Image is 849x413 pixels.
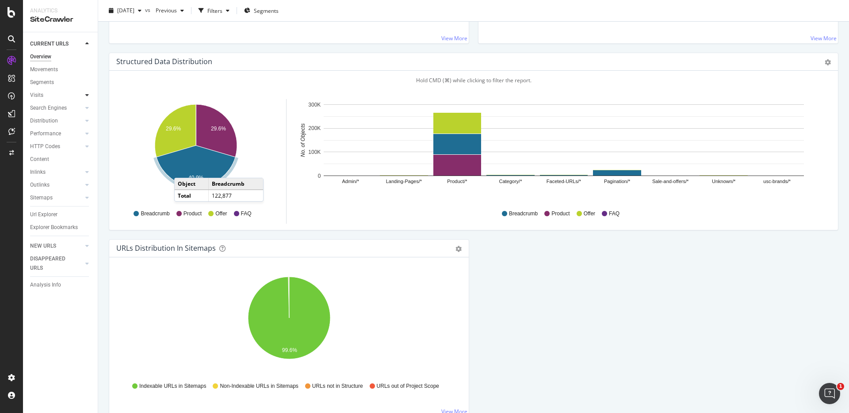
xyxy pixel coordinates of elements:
a: Content [30,155,92,164]
div: Performance [30,129,61,138]
a: Inlinks [30,168,83,177]
span: URLs out of Project Scope [377,382,439,390]
div: Structured Data Distribution [116,57,212,66]
a: Explorer Bookmarks [30,223,92,232]
a: Search Engines [30,103,83,113]
div: Outlinks [30,180,50,190]
text: 99.6% [282,347,297,353]
div: SiteCrawler [30,15,91,25]
text: Unknown/* [712,179,736,184]
div: Overview [30,52,51,61]
text: usc-brands/* [763,179,791,184]
text: 100K [308,149,321,155]
span: URLs not in Structure [312,382,363,390]
text: 29.6% [166,126,181,132]
td: Breadcrumb [208,178,263,190]
div: NEW URLS [30,241,56,251]
div: Segments [30,78,54,87]
a: Distribution [30,116,83,126]
span: 1 [837,383,844,390]
text: Pagination/* [604,179,631,184]
button: Segments [241,4,282,18]
a: Outlinks [30,180,83,190]
div: Sitemaps [30,193,53,203]
text: Faceted-URLs/* [547,179,581,184]
svg: A chart. [297,99,831,202]
text: Landing-Pages/* [386,179,422,184]
a: Url Explorer [30,210,92,219]
span: Indexable URLs in Sitemaps [139,382,206,390]
text: Admin/* [342,179,359,184]
div: HTTP Codes [30,142,60,151]
text: 300K [308,102,321,108]
a: CURRENT URLS [30,39,83,49]
a: Movements [30,65,92,74]
a: Visits [30,91,83,100]
button: [DATE] [105,4,145,18]
div: Movements [30,65,58,74]
text: Product/* [447,179,467,184]
a: View More [441,34,467,42]
span: FAQ [609,210,620,218]
text: 200K [308,125,321,131]
div: Search Engines [30,103,67,113]
span: Non-Indexable URLs in Sitemaps [220,382,298,390]
div: Inlinks [30,168,46,177]
text: 40.9% [188,175,203,181]
button: Filters [195,4,233,18]
span: Offer [584,210,595,218]
div: Url Explorer [30,210,57,219]
a: NEW URLS [30,241,83,251]
span: Offer [215,210,227,218]
div: DISAPPEARED URLS [30,254,75,273]
svg: A chart. [116,272,462,374]
span: Breadcrumb [509,210,538,218]
div: URLs Distribution in Sitemaps [116,244,216,252]
a: View More [811,34,837,42]
span: FAQ [241,210,252,218]
text: 29.6% [211,126,226,132]
td: Object [175,178,208,190]
span: Previous [152,7,177,14]
span: 2025 Oct. 12th [117,7,134,14]
span: Breadcrumb [141,210,169,218]
div: Explorer Bookmarks [30,223,78,232]
a: Performance [30,129,83,138]
a: DISAPPEARED URLS [30,254,83,273]
svg: A chart. [119,99,273,202]
iframe: Intercom live chat [819,383,840,404]
div: CURRENT URLS [30,39,69,49]
text: No. of Objects [300,123,306,157]
div: Analytics [30,7,91,15]
div: Content [30,155,49,164]
span: vs [145,6,152,13]
div: Visits [30,91,43,100]
a: Overview [30,52,92,61]
div: Filters [207,7,222,14]
button: Previous [152,4,187,18]
td: 122,877 [208,190,263,201]
text: 0 [318,173,321,179]
span: Product [184,210,202,218]
a: HTTP Codes [30,142,83,151]
td: Total [175,190,208,201]
div: Analysis Info [30,280,61,290]
div: gear [825,59,831,65]
span: Segments [254,7,279,14]
a: Analysis Info [30,280,92,290]
a: Sitemaps [30,193,83,203]
span: Product [551,210,570,218]
text: Sale-and-offers/* [652,179,689,184]
div: gear [455,246,462,252]
a: Segments [30,78,92,87]
div: Distribution [30,116,58,126]
text: Category/* [499,179,522,184]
